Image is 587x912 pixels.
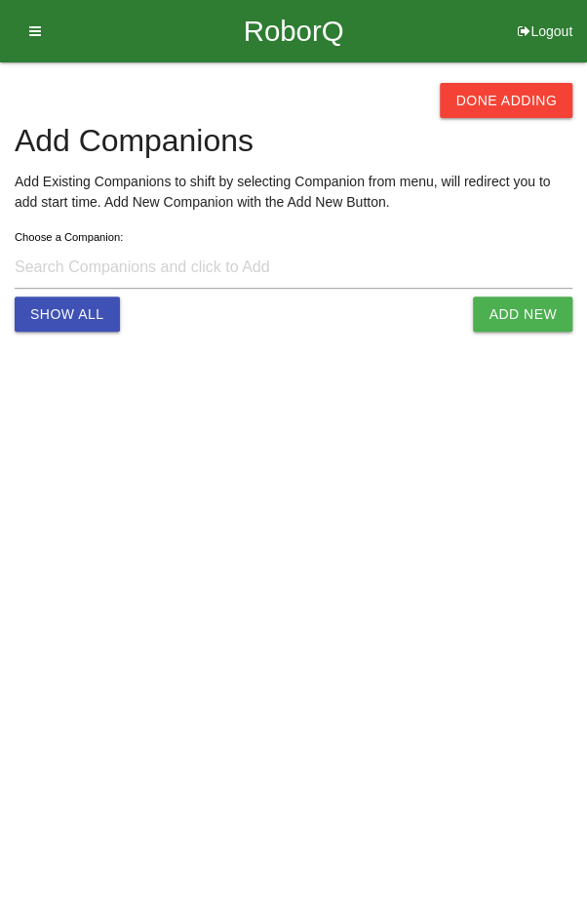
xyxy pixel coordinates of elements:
[15,231,123,243] label: Choose a Companion:
[473,297,572,332] button: Add New
[15,247,572,289] input: Search Companions and click to Add
[15,124,572,158] h4: Add Companions
[440,83,572,118] button: Done Adding
[15,297,120,332] button: Show All
[15,172,572,213] p: Add Existing Companions to shift by selecting Companion from menu, will redirect you to add start...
